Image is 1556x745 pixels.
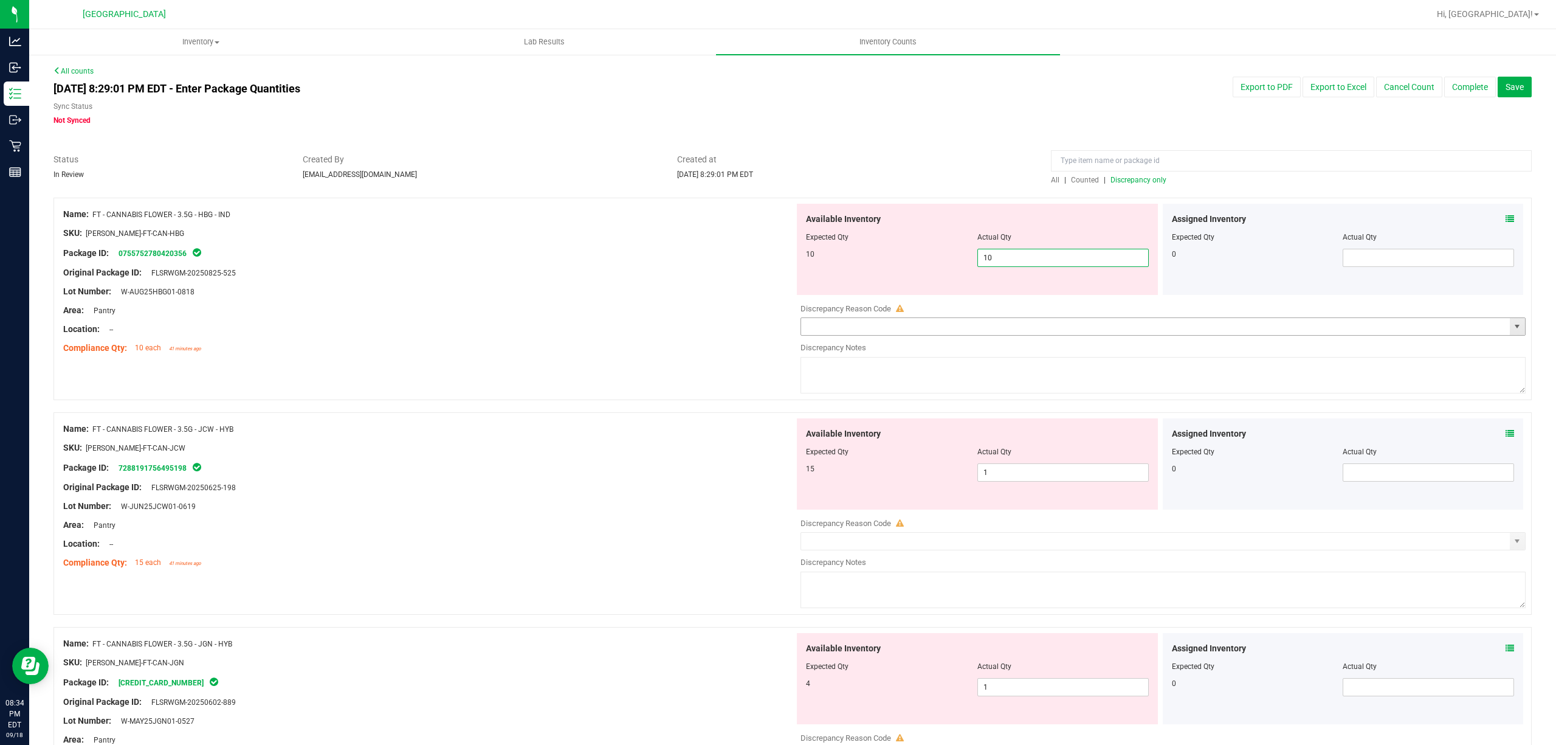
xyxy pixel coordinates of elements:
span: Inventory [30,36,372,47]
div: Actual Qty [1343,232,1514,243]
span: Inventory Counts [843,36,933,47]
span: Assigned Inventory [1172,642,1246,655]
span: Package ID: [63,248,109,258]
label: Sync Status [53,101,92,112]
span: [PERSON_NAME]-FT-CAN-HBG [86,229,184,238]
span: All [1051,176,1059,184]
span: Pantry [88,736,115,744]
span: select [1510,318,1525,335]
span: Assigned Inventory [1172,428,1246,440]
span: Original Package ID: [63,697,142,707]
a: Discrepancy only [1107,176,1166,184]
span: In Sync [208,676,219,688]
span: -- [103,540,113,549]
span: Location: [63,539,100,549]
span: SKU: [63,657,82,667]
span: In Review [53,170,84,179]
span: FT - CANNABIS FLOWER - 3.5G - HBG - IND [92,210,230,219]
span: Lot Number: [63,501,111,511]
span: Compliance Qty: [63,343,127,353]
span: Available Inventory [806,428,881,440]
span: Name: [63,424,89,434]
span: Actual Qty [977,662,1011,671]
inline-svg: Outbound [9,114,21,126]
inline-svg: Inbound [9,61,21,74]
span: W-AUG25HBG01-0818 [115,288,194,296]
button: Save [1498,77,1532,97]
span: In Sync [191,461,202,473]
span: SKU: [63,228,82,238]
div: Expected Qty [1172,446,1343,457]
span: W-MAY25JGN01-0527 [115,717,194,726]
span: Original Package ID: [63,268,142,277]
a: Inventory Counts [716,29,1059,55]
a: All [1051,176,1064,184]
span: Area: [63,520,84,530]
span: Hi, [GEOGRAPHIC_DATA]! [1437,9,1533,19]
div: 0 [1172,249,1343,260]
span: Original Package ID: [63,482,142,492]
div: Actual Qty [1343,446,1514,457]
span: Compliance Qty: [63,558,127,567]
span: Discrepancy only [1110,176,1166,184]
button: Cancel Count [1376,77,1442,97]
h4: [DATE] 8:29:01 PM EDT - Enter Package Quantities [53,83,908,95]
span: Save [1506,82,1524,92]
span: Package ID: [63,677,109,687]
span: Discrepancy Reason Code [800,519,891,528]
iframe: Resource center [12,648,49,684]
span: 10 [806,250,814,258]
span: Discrepancy Reason Code [800,304,891,313]
a: [CREDIT_CARD_NUMBER] [119,679,204,687]
p: 08:34 PM EDT [5,698,24,730]
inline-svg: Inventory [9,88,21,100]
span: [PERSON_NAME]-FT-CAN-JGN [86,659,184,667]
span: [DATE] 8:29:01 PM EDT [677,170,753,179]
span: Assigned Inventory [1172,213,1246,226]
span: Pantry [88,521,115,530]
div: 0 [1172,678,1343,689]
span: Counted [1071,176,1099,184]
div: Actual Qty [1343,661,1514,672]
div: 0 [1172,463,1343,474]
span: Available Inventory [806,213,881,226]
span: 15 each [135,558,161,567]
span: Expected Qty [806,662,849,671]
input: 1 [978,679,1148,696]
span: FT - CANNABIS FLOWER - 3.5G - JGN - HYB [92,640,232,648]
span: Created at [677,153,1033,166]
span: Pantry [88,307,115,315]
button: Export to Excel [1303,77,1374,97]
span: 41 minutes ago [169,346,201,352]
span: 4 [806,679,810,688]
span: Actual Qty [977,448,1011,456]
a: 0755752780420356 [119,249,187,258]
span: | [1064,176,1066,184]
span: 10 each [135,344,161,352]
input: Type item name or package id [1051,150,1532,172]
input: 1 [978,464,1148,481]
a: Lab Results [373,29,716,55]
span: Not Synced [53,116,91,125]
span: Discrepancy Reason Code [800,733,891,743]
span: Lab Results [508,36,581,47]
span: Expected Qty [806,448,849,456]
span: | [1104,176,1106,184]
span: [PERSON_NAME]-FT-CAN-JCW [86,444,185,452]
span: select [1510,533,1525,550]
span: Actual Qty [977,233,1011,241]
span: Lot Number: [63,716,111,726]
span: [GEOGRAPHIC_DATA] [83,9,166,19]
span: Available Inventory [806,642,881,655]
a: 7288191756495198 [119,464,187,473]
inline-svg: Retail [9,140,21,152]
inline-svg: Analytics [9,35,21,47]
span: In Sync [191,246,202,258]
span: FLSRWGM-20250625-198 [145,483,236,492]
div: Discrepancy Notes [800,342,1526,354]
span: Created By [303,153,659,166]
span: [EMAIL_ADDRESS][DOMAIN_NAME] [303,170,417,179]
span: Area: [63,305,84,315]
div: Expected Qty [1172,232,1343,243]
a: Counted [1068,176,1104,184]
